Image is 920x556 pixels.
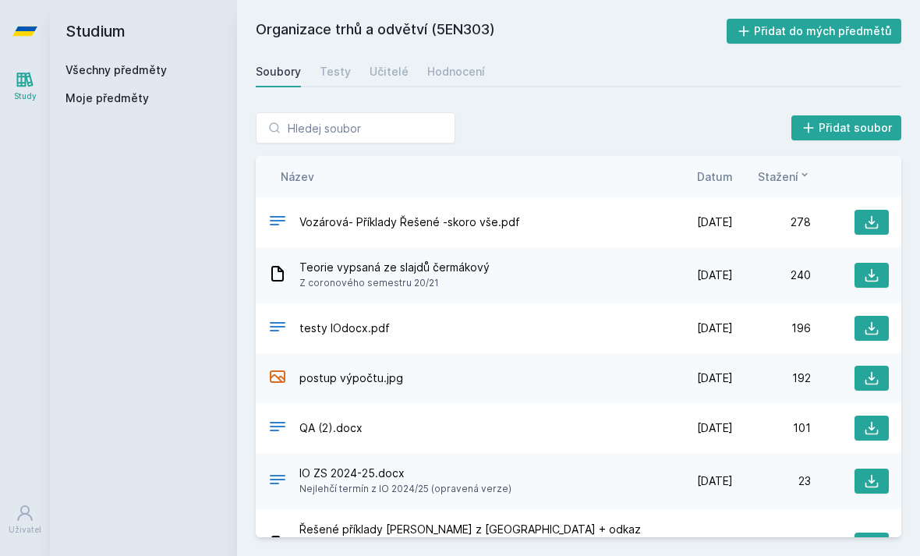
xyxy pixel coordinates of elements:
[299,320,390,336] span: testy IOdocx.pdf
[697,420,733,436] span: [DATE]
[299,522,649,537] span: Řešené příklady [PERSON_NAME] z [GEOGRAPHIC_DATA] + odkaz
[268,211,287,234] div: PDF
[9,524,41,536] div: Uživatel
[268,417,287,440] div: DOCX
[14,90,37,102] div: Study
[320,64,351,80] div: Testy
[299,466,511,481] span: IO ZS 2024-25.docx
[268,470,287,493] div: DOCX
[320,56,351,87] a: Testy
[370,56,409,87] a: Učitelé
[268,367,287,390] div: JPG
[256,112,455,143] input: Hledej soubor
[268,317,287,340] div: PDF
[299,481,511,497] span: Nejlehčí termín z IO 2024/25 (opravená verze)
[427,64,485,80] div: Hodnocení
[370,64,409,80] div: Učitelé
[733,420,811,436] div: 101
[299,214,520,230] span: Vozárová- Příklady Řešené -skoro vše.pdf
[3,62,47,110] a: Study
[697,214,733,230] span: [DATE]
[733,473,811,489] div: 23
[281,168,314,185] button: Název
[697,168,733,185] button: Datum
[256,56,301,87] a: Soubory
[65,63,167,76] a: Všechny předměty
[697,473,733,489] span: [DATE]
[697,370,733,386] span: [DATE]
[3,496,47,544] a: Uživatel
[733,214,811,230] div: 278
[733,370,811,386] div: 192
[256,64,301,80] div: Soubory
[758,168,798,185] span: Stažení
[299,260,490,275] span: Teorie vypsaná ze slajdů čermákový
[727,19,902,44] button: Přidat do mých předmětů
[758,168,811,185] button: Stažení
[697,267,733,283] span: [DATE]
[733,320,811,336] div: 196
[299,370,403,386] span: postup výpočtu.jpg
[733,267,811,283] div: 240
[697,320,733,336] span: [DATE]
[256,19,727,44] h2: Organizace trhů a odvětví (5EN303)
[65,90,149,106] span: Moje předměty
[299,275,490,291] span: Z coronového semestru 20/21
[299,420,363,436] span: QA (2).docx
[427,56,485,87] a: Hodnocení
[791,115,902,140] button: Přidat soubor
